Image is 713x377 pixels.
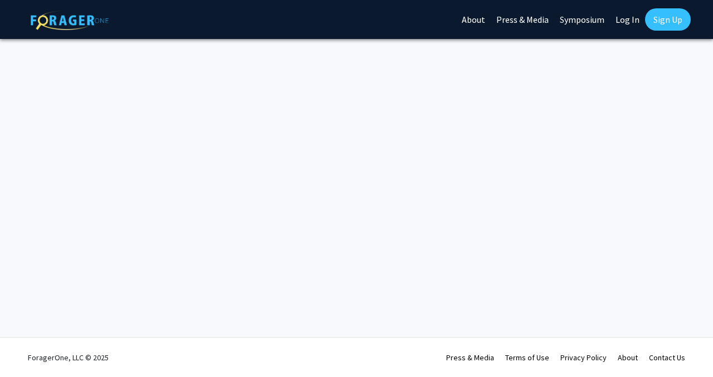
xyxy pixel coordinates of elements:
a: About [618,352,638,363]
a: Contact Us [649,352,685,363]
a: Terms of Use [505,352,549,363]
a: Sign Up [645,8,691,31]
a: Press & Media [446,352,494,363]
a: Privacy Policy [560,352,607,363]
img: ForagerOne Logo [31,11,109,30]
div: ForagerOne, LLC © 2025 [28,338,109,377]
